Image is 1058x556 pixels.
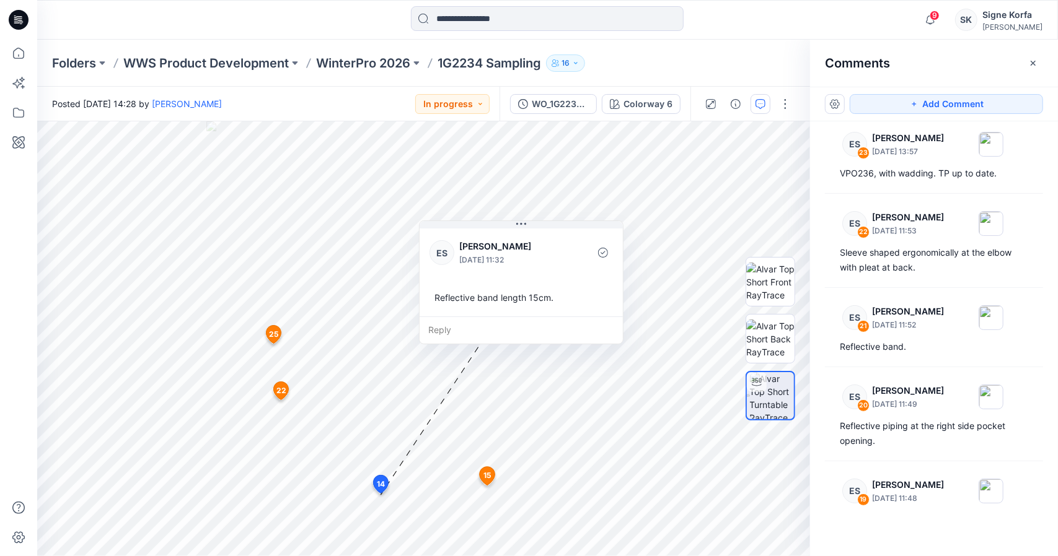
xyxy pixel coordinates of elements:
[842,479,867,503] div: ES
[726,94,746,114] button: Details
[562,56,570,70] p: 16
[276,385,286,396] span: 22
[746,319,795,358] img: Alvar Top Short Back RayTrace
[840,245,1028,275] div: Sleeve shaped ergonomically at the elbow with pleat at back.
[872,146,944,158] p: [DATE] 13:57
[850,94,1043,114] button: Add Comment
[840,166,1028,181] div: VPO236, with wadding. TP up to date.
[857,320,870,332] div: 21
[377,479,385,490] span: 14
[857,147,870,159] div: 23
[750,372,794,419] img: Alvar Top Short Turntable RayTrace
[872,383,944,398] p: [PERSON_NAME]
[872,492,944,505] p: [DATE] 11:48
[123,54,289,72] a: WWS Product Development
[510,94,597,114] button: WO_1G2234-3D-1
[872,398,944,410] p: [DATE] 11:49
[840,339,1028,354] div: Reflective band.
[982,22,1043,32] div: [PERSON_NAME]
[842,384,867,409] div: ES
[982,7,1043,22] div: Signe Korfa
[438,54,541,72] p: 1G2234 Sampling
[152,98,222,109] a: [PERSON_NAME]
[842,305,867,330] div: ES
[872,477,944,492] p: [PERSON_NAME]
[872,210,944,225] p: [PERSON_NAME]
[52,54,96,72] a: Folders
[459,254,560,266] p: [DATE] 11:32
[872,225,944,237] p: [DATE] 11:53
[532,97,589,111] div: WO_1G2234-3D-1
[430,240,454,265] div: ES
[483,470,491,481] span: 15
[624,97,672,111] div: Colorway 6
[459,239,560,254] p: [PERSON_NAME]
[746,263,795,302] img: Alvar Top Short Front RayTrace
[955,9,977,31] div: SK
[840,419,1028,448] div: Reflective piping at the right side pocket opening.
[420,316,623,344] div: Reply
[857,226,870,238] div: 22
[842,132,867,157] div: ES
[842,211,867,236] div: ES
[857,493,870,506] div: 19
[857,399,870,412] div: 20
[872,319,944,331] p: [DATE] 11:52
[52,97,222,110] span: Posted [DATE] 14:28 by
[872,304,944,319] p: [PERSON_NAME]
[872,131,944,146] p: [PERSON_NAME]
[602,94,681,114] button: Colorway 6
[430,286,613,309] div: Reflective band length 15cm.
[269,329,278,340] span: 25
[316,54,410,72] a: WinterPro 2026
[546,54,585,72] button: 16
[930,11,940,20] span: 9
[825,56,890,71] h2: Comments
